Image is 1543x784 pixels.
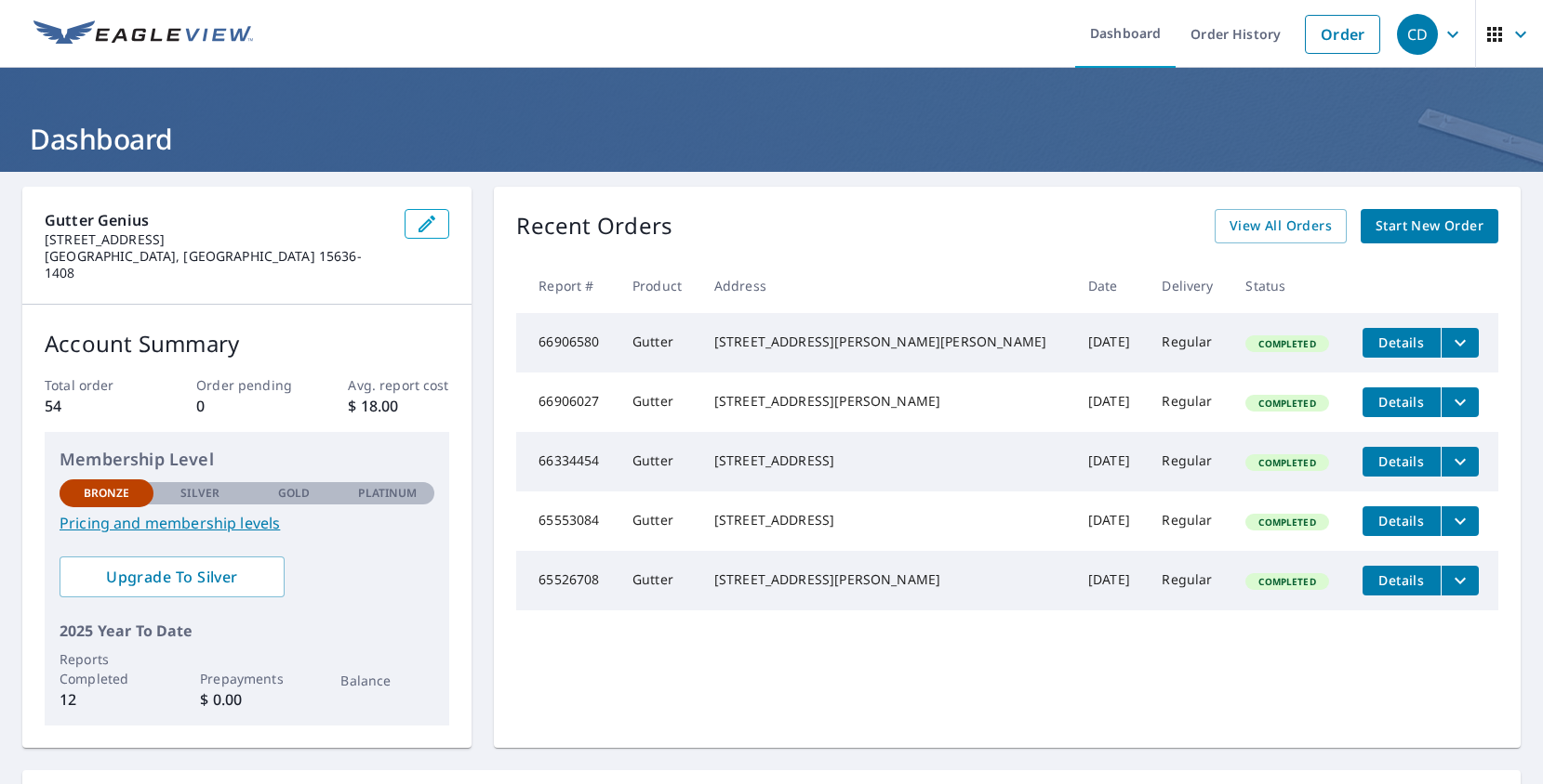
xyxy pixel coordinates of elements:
[1247,575,1326,588] span: Completed
[516,258,618,313] th: Report #
[60,649,153,688] p: Reports Completed
[618,372,699,432] td: Gutter
[200,669,294,688] p: Prepayments
[699,258,1073,313] th: Address
[196,375,298,395] p: Order pending
[1073,551,1147,610] td: [DATE]
[516,432,618,491] td: 66334454
[516,551,618,610] td: 65526708
[516,491,618,551] td: 65553084
[1305,15,1380,54] a: Order
[45,375,146,395] p: Total order
[1376,215,1483,238] span: Start New Order
[180,485,219,502] p: Silver
[618,432,699,491] td: Gutter
[358,485,417,502] p: Platinum
[45,395,146,417] p: 54
[1073,491,1147,551] td: [DATE]
[200,688,294,711] p: $ 0.00
[1230,215,1332,238] span: View All Orders
[1247,516,1326,529] span: Completed
[74,567,270,587] span: Upgrade To Silver
[1073,432,1147,491] td: [DATE]
[60,620,434,642] p: 2025 Year To Date
[1247,397,1326,410] span: Completed
[714,392,1058,411] div: [STREET_ADDRESS][PERSON_NAME]
[348,395,449,417] p: $ 18.00
[1441,506,1479,536] button: filesDropdownBtn-65553084
[1361,209,1498,243] a: Start New Order
[1073,258,1147,313] th: Date
[45,248,390,281] p: [GEOGRAPHIC_DATA], [GEOGRAPHIC_DATA] 15636-1408
[60,512,434,534] a: Pricing and membership levels
[33,20,253,48] img: EV Logo
[618,551,699,610] td: Gutter
[1374,571,1430,589] span: Details
[348,375,449,395] p: Avg. report cost
[1363,506,1441,536] button: detailsBtn-65553084
[1073,372,1147,432] td: [DATE]
[1230,258,1347,313] th: Status
[714,511,1058,529] div: [STREET_ADDRESS]
[516,372,618,432] td: 66906027
[1441,566,1479,595] button: filesDropdownBtn-65526708
[1363,566,1441,595] button: detailsBtn-65526708
[340,671,434,690] p: Balance
[1073,313,1147,372] td: [DATE]
[714,333,1058,351] div: [STREET_ADDRESS][PERSON_NAME][PERSON_NAME]
[1441,387,1479,417] button: filesDropdownBtn-66906027
[1215,209,1347,243] a: View All Orders
[1374,512,1430,529] span: Details
[45,231,390,248] p: [STREET_ADDRESS]
[714,570,1058,589] div: [STREET_ADDRESS][PERSON_NAME]
[60,447,434,472] p: Membership Level
[618,491,699,551] td: Gutter
[1374,393,1430,411] span: Details
[1147,491,1230,551] td: Regular
[1147,258,1230,313] th: Delivery
[1374,333,1430,351] span: Details
[196,395,298,417] p: 0
[1397,14,1438,55] div: CD
[618,258,699,313] th: Product
[1363,328,1441,358] button: detailsBtn-66906580
[1363,447,1441,477] button: detailsBtn-66334454
[1374,452,1430,470] span: Details
[1147,432,1230,491] td: Regular
[1147,551,1230,610] td: Regular
[278,485,310,502] p: Gold
[618,313,699,372] td: Gutter
[1441,328,1479,358] button: filesDropdownBtn-66906580
[60,556,285,597] a: Upgrade To Silver
[1247,337,1326,350] span: Completed
[1363,387,1441,417] button: detailsBtn-66906027
[1147,372,1230,432] td: Regular
[84,485,130,502] p: Bronze
[22,120,1521,158] h1: Dashboard
[516,209,672,243] p: Recent Orders
[1247,456,1326,469] span: Completed
[60,688,153,711] p: 12
[516,313,618,372] td: 66906580
[1441,447,1479,477] button: filesDropdownBtn-66334454
[1147,313,1230,372] td: Regular
[45,327,449,360] p: Account Summary
[714,451,1058,470] div: [STREET_ADDRESS]
[45,209,390,231] p: Gutter Genius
